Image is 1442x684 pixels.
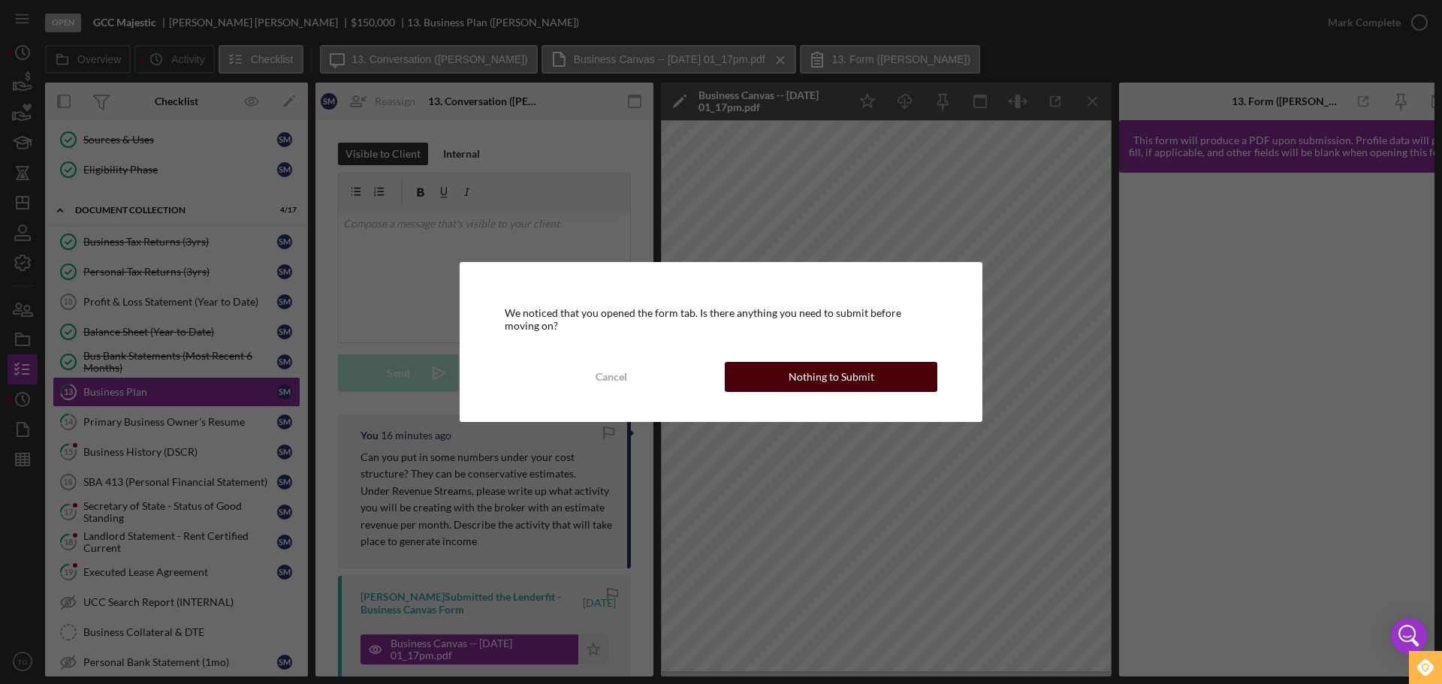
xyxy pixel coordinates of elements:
[1391,618,1427,654] div: Open Intercom Messenger
[725,362,937,392] button: Nothing to Submit
[596,362,627,392] div: Cancel
[505,307,937,331] div: We noticed that you opened the form tab. Is there anything you need to submit before moving on?
[505,362,717,392] button: Cancel
[789,362,874,392] div: Nothing to Submit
